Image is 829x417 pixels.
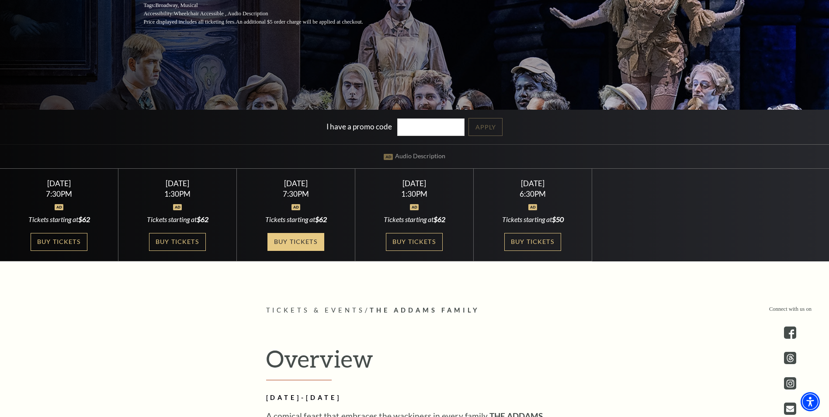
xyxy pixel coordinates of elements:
p: Tags: [144,1,384,10]
span: $62 [434,215,445,223]
a: Buy Tickets [149,233,206,251]
span: Broadway, Musical [155,2,198,8]
span: $62 [78,215,90,223]
span: Wheelchair Accessible , Audio Description [173,10,268,17]
label: I have a promo code [326,122,392,131]
span: The Addams Family [370,306,480,314]
h2: Overview [266,344,563,380]
h2: [DATE]-[DATE] [266,393,550,403]
p: Connect with us on [769,305,812,313]
div: [DATE] [129,179,226,188]
div: 1:30PM [129,190,226,198]
div: Tickets starting at [366,215,463,224]
p: Price displayed includes all ticketing fees. [144,18,384,26]
p: / [266,305,563,316]
div: [DATE] [10,179,108,188]
div: 1:30PM [366,190,463,198]
div: 7:30PM [10,190,108,198]
a: Buy Tickets [504,233,561,251]
span: $62 [197,215,208,223]
div: Tickets starting at [484,215,582,224]
a: instagram - open in a new tab [784,377,796,389]
div: [DATE] [247,179,345,188]
a: Buy Tickets [386,233,443,251]
div: 6:30PM [484,190,582,198]
a: Buy Tickets [267,233,324,251]
a: Open this option - open in a new tab [784,403,796,415]
span: $62 [315,215,327,223]
div: [DATE] [484,179,582,188]
a: facebook - open in a new tab [784,327,796,339]
p: Accessibility: [144,10,384,18]
div: Tickets starting at [10,215,108,224]
a: Buy Tickets [31,233,87,251]
div: [DATE] [366,179,463,188]
span: Tickets & Events [266,306,365,314]
div: Tickets starting at [247,215,345,224]
a: threads.com - open in a new tab [784,352,796,364]
span: An additional $5 order charge will be applied at checkout. [236,19,363,25]
div: Accessibility Menu [801,392,820,411]
div: 7:30PM [247,190,345,198]
span: $50 [552,215,564,223]
div: Tickets starting at [129,215,226,224]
